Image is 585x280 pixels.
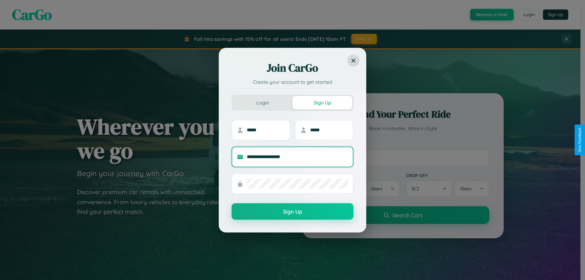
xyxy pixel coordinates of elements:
button: Sign Up [232,203,353,220]
p: Create your account to get started [232,78,353,86]
button: Sign Up [292,96,352,109]
div: Give Feedback [578,128,582,152]
h2: Join CarGo [232,61,353,75]
button: Login [233,96,292,109]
